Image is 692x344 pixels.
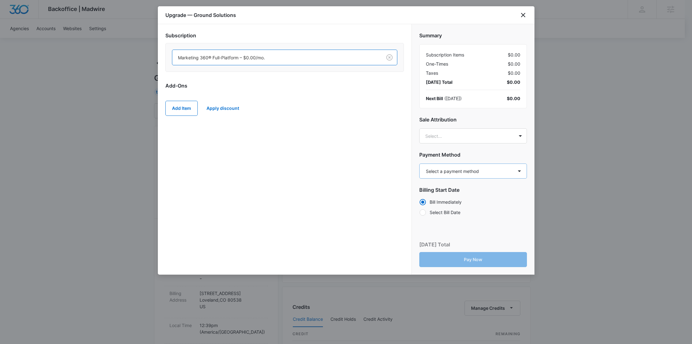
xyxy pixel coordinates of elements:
[507,95,520,102] div: $0.00
[419,199,527,205] label: Bill Immediately
[419,186,527,194] h2: Billing Start Date
[165,32,404,39] h2: Subscription
[426,51,464,58] span: Subscription Items
[426,95,462,102] div: ( [DATE] )
[419,151,527,159] h2: Payment Method
[426,70,438,76] span: Taxes
[384,52,394,62] button: Clear
[419,116,527,123] h2: Sale Attribution
[419,32,527,39] h2: Summary
[426,61,520,67] div: $0.00
[426,96,443,101] span: Next Bill
[426,79,453,85] span: [DATE] Total
[165,101,198,116] button: Add Item
[165,82,404,89] h2: Add-Ons
[419,209,527,216] label: Select Bill Date
[419,241,450,248] p: [DATE] Total
[507,79,520,85] span: $0.00
[200,101,245,116] button: Apply discount
[519,11,527,19] button: close
[508,70,520,76] span: $0.00
[426,61,448,67] span: One-Times
[426,51,520,58] div: $0.00
[165,11,236,19] h1: Upgrade — Ground Solutions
